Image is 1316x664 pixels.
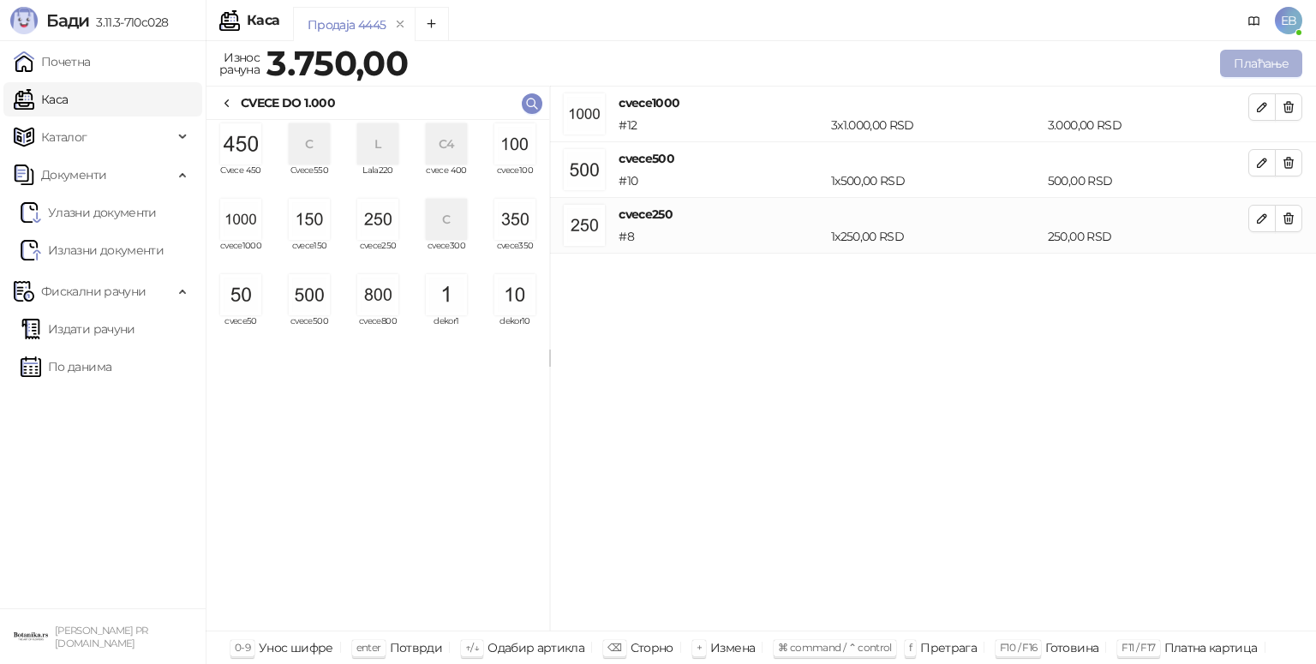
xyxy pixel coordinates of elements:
img: Slika [494,123,535,165]
div: # 8 [615,227,828,246]
div: Унос шифре [259,637,333,659]
div: 3.000,00 RSD [1044,116,1252,135]
a: Ulazni dokumentiУлазни документи [21,195,157,230]
img: Slika [220,199,261,240]
img: 64x64-companyLogo-0e2e8aaa-0bd2-431b-8613-6e3c65811325.png [14,619,48,654]
img: Slika [289,274,330,315]
div: Измена [710,637,755,659]
span: Каталог [41,120,87,154]
span: F11 / F17 [1122,641,1155,654]
img: Slika [357,274,398,315]
div: Сторно [631,637,673,659]
img: Logo [10,7,38,34]
span: ⌫ [607,641,621,654]
span: ↑/↓ [465,641,479,654]
div: Претрага [920,637,977,659]
div: Продаја 4445 [308,15,386,34]
span: Cvece550 [282,166,337,192]
div: 250,00 RSD [1044,227,1252,246]
span: ⌘ command / ⌃ control [778,641,892,654]
span: cvece150 [282,242,337,267]
span: cvece500 [282,317,337,343]
span: Документи [41,158,106,192]
div: Износ рачуна [216,46,263,81]
img: Slika [220,123,261,165]
img: Slika [289,199,330,240]
button: Плаћање [1220,50,1302,77]
span: cvece100 [488,166,542,192]
div: L [357,123,398,165]
span: 3.11.3-710c028 [89,15,168,30]
span: cvece50 [213,317,268,343]
span: Cvece 450 [213,166,268,192]
img: Slika [357,199,398,240]
span: Бади [46,10,89,31]
div: 500,00 RSD [1044,171,1252,190]
h4: cvece1000 [619,93,1248,112]
div: 3 x 1.000,00 RSD [828,116,1044,135]
div: grid [206,120,549,631]
span: cvece300 [419,242,474,267]
span: dekor1 [419,317,474,343]
span: EB [1275,7,1302,34]
div: C [289,123,330,165]
span: f [909,641,912,654]
img: Slika [426,274,467,315]
a: Документација [1241,7,1268,34]
div: CVECE DO 1.000 [241,93,335,112]
a: Каса [14,82,68,117]
span: dekor10 [488,317,542,343]
span: cvece250 [350,242,405,267]
button: Add tab [415,7,449,41]
div: Потврди [390,637,443,659]
span: Фискални рачуни [41,274,146,308]
span: 0-9 [235,641,250,654]
div: Платна картица [1164,637,1258,659]
div: Каса [247,14,279,27]
div: # 12 [615,116,828,135]
span: enter [356,641,381,654]
button: remove [389,17,411,32]
span: Lala220 [350,166,405,192]
div: Одабир артикла [488,637,584,659]
img: Slika [494,274,535,315]
div: Готовина [1045,637,1098,659]
a: Почетна [14,45,91,79]
h4: cvece500 [619,149,1248,168]
div: # 10 [615,171,828,190]
span: cvece 400 [419,166,474,192]
div: C [426,199,467,240]
h4: cvece250 [619,205,1248,224]
a: По данима [21,350,111,384]
img: Slika [494,199,535,240]
span: cvece800 [350,317,405,343]
span: + [697,641,702,654]
div: 1 x 250,00 RSD [828,227,1044,246]
small: [PERSON_NAME] PR [DOMAIN_NAME] [55,625,148,649]
a: Излазни документи [21,233,164,267]
div: 1 x 500,00 RSD [828,171,1044,190]
span: cvece350 [488,242,542,267]
div: C4 [426,123,467,165]
a: Издати рачуни [21,312,135,346]
img: Slika [220,274,261,315]
strong: 3.750,00 [266,42,408,84]
span: F10 / F16 [1000,641,1037,654]
span: cvece1000 [213,242,268,267]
